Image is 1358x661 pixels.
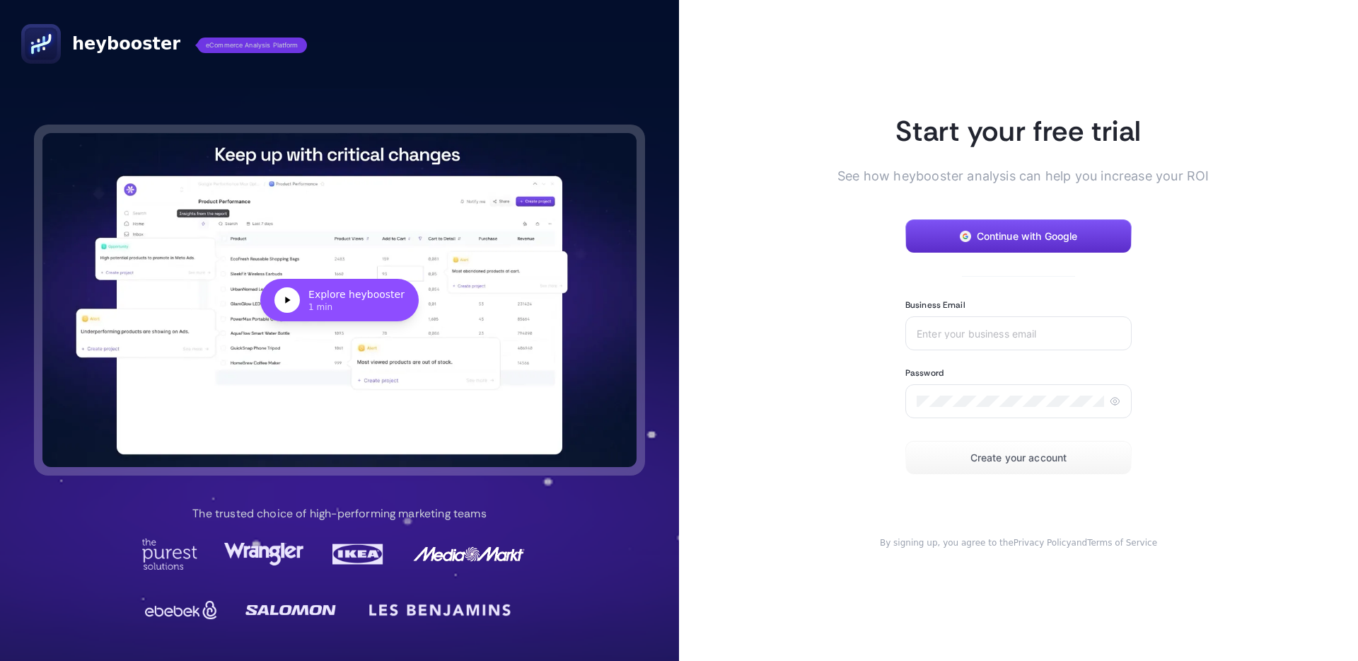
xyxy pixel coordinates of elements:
[1087,538,1157,548] a: Terms of Service
[21,24,307,64] a: heyboostereCommerce Analysis Platform
[905,219,1132,253] button: Continue with Google
[308,301,405,313] div: 1 min
[141,596,221,624] img: Ebebek
[837,166,1177,185] span: See how heybooster analysis can help you increase your ROI
[245,596,336,624] img: Salomon
[880,538,1014,548] span: By signing up, you agree to the
[905,367,944,379] label: Password
[905,299,965,311] label: Business Email
[970,452,1067,464] span: Create your account
[1014,538,1072,548] a: Privacy Policy
[905,441,1132,475] button: Create your account
[72,33,180,55] span: heybooster
[42,133,637,468] button: Explore heybooster1 min
[224,539,303,570] img: Wrangler
[330,539,386,570] img: Ikea
[197,38,307,53] span: eCommerce Analysis Platform
[917,328,1120,339] input: Enter your business email
[860,113,1177,149] h1: Start your free trial
[977,231,1078,242] span: Continue with Google
[308,287,405,301] div: Explore heybooster
[860,537,1177,548] div: and
[361,593,519,627] img: LesBenjamin
[192,505,486,522] p: The trusted choice of high-performing marketing teams
[412,539,526,570] img: MediaMarkt
[141,539,198,570] img: Purest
